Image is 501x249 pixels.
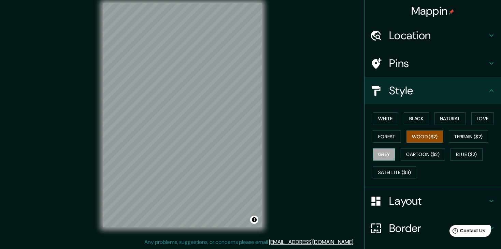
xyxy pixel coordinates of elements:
h4: Location [389,29,487,42]
button: Black [404,112,429,125]
div: Border [364,215,501,242]
button: Forest [373,130,401,143]
div: Pins [364,50,501,77]
div: Style [364,77,501,104]
h4: Mappin [411,4,455,18]
div: . [355,238,357,246]
button: Terrain ($2) [449,130,488,143]
h4: Pins [389,57,487,70]
h4: Border [389,221,487,235]
div: Location [364,22,501,49]
div: . [354,238,355,246]
h4: Style [389,84,487,97]
button: Satellite ($3) [373,166,416,179]
canvas: Map [103,3,262,227]
button: Wood ($2) [406,130,443,143]
button: Grey [373,148,395,161]
a: [EMAIL_ADDRESS][DOMAIN_NAME] [269,238,353,246]
button: White [373,112,398,125]
button: Cartoon ($2) [401,148,445,161]
button: Blue ($2) [450,148,483,161]
div: Layout [364,187,501,215]
button: Toggle attribution [250,216,258,224]
iframe: Help widget launcher [440,222,493,242]
img: pin-icon.png [449,9,454,15]
button: Natural [434,112,466,125]
button: Love [471,112,494,125]
h4: Layout [389,194,487,208]
p: Any problems, suggestions, or concerns please email . [144,238,354,246]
